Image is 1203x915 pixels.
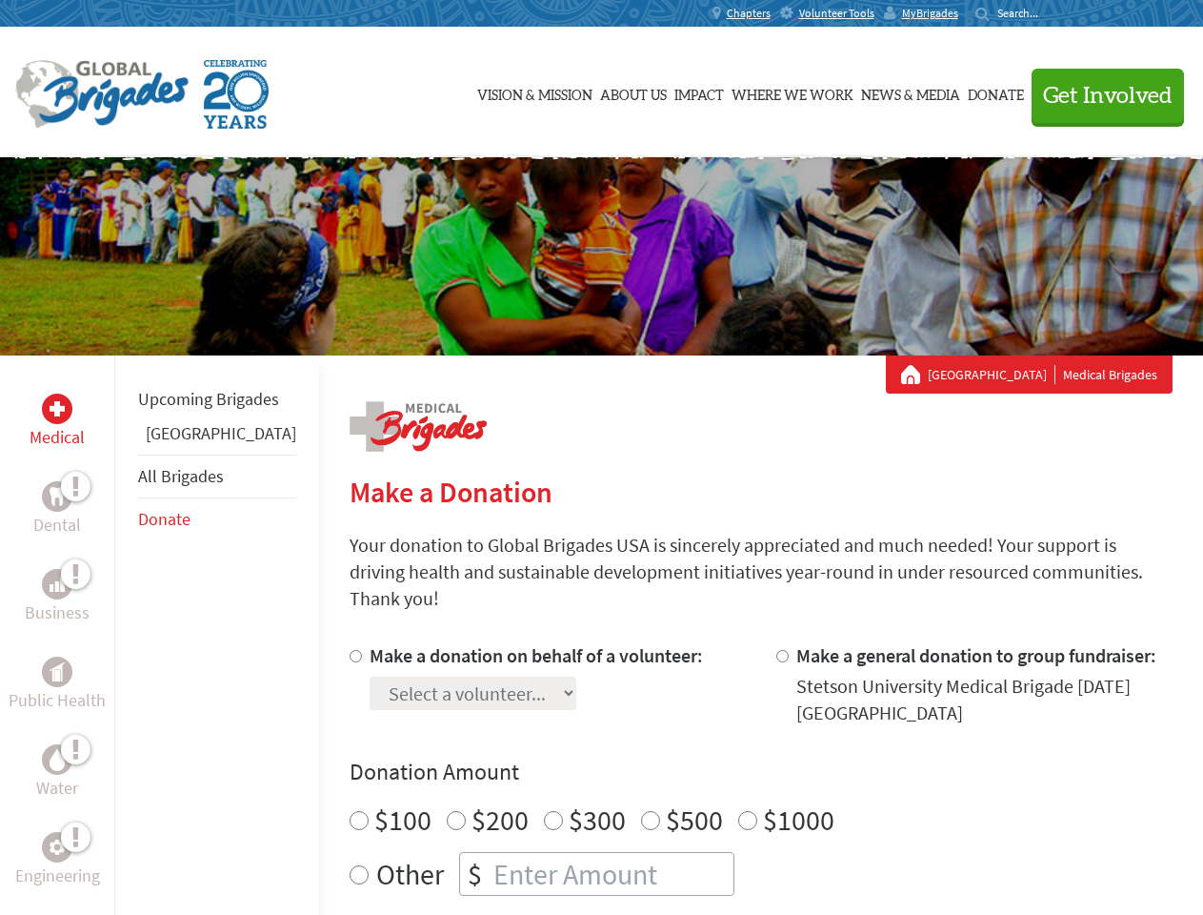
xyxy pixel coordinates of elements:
div: Dental [42,481,72,512]
a: Vision & Mission [477,45,592,140]
a: BusinessBusiness [25,569,90,626]
li: Donate [138,498,296,540]
p: Medical [30,424,85,451]
input: Enter Amount [490,853,733,895]
img: Medical [50,401,65,417]
a: Donate [968,45,1024,140]
div: Business [42,569,72,600]
label: $300 [569,802,626,838]
label: $500 [666,802,723,838]
button: Get Involved [1032,69,1184,123]
a: MedicalMedical [30,394,85,451]
a: All Brigades [138,465,224,487]
a: [GEOGRAPHIC_DATA] [928,365,1055,384]
p: Engineering [15,863,100,889]
img: Engineering [50,840,65,855]
img: Business [50,577,65,592]
input: Search... [997,6,1052,20]
a: About Us [600,45,667,140]
label: $200 [471,802,529,838]
div: Engineering [42,832,72,863]
p: Business [25,600,90,626]
div: $ [460,853,490,895]
li: Honduras [138,420,296,455]
a: [GEOGRAPHIC_DATA] [146,422,296,444]
p: Your donation to Global Brigades USA is sincerely appreciated and much needed! Your support is dr... [350,532,1173,612]
h2: Make a Donation [350,475,1173,509]
span: Chapters [727,6,771,21]
p: Dental [33,512,81,539]
label: $100 [374,802,431,838]
a: Upcoming Brigades [138,388,279,410]
div: Public Health [42,657,72,687]
p: Public Health [9,687,106,714]
label: Make a general donation to group fundraiser: [796,643,1156,667]
a: EngineeringEngineering [15,832,100,889]
div: Water [42,744,72,775]
img: Water [50,748,65,770]
a: DentalDental [33,481,81,539]
img: Dental [50,487,65,505]
a: Where We Work [732,45,853,140]
a: Public HealthPublic Health [9,657,106,714]
h4: Donation Amount [350,757,1173,787]
li: Upcoming Brigades [138,378,296,420]
div: Medical Brigades [901,365,1157,384]
li: All Brigades [138,455,296,498]
img: Global Brigades Logo [15,60,189,129]
span: Get Involved [1043,85,1173,108]
a: Impact [674,45,724,140]
div: Medical [42,394,72,424]
a: WaterWater [36,744,78,802]
img: Global Brigades Celebrating 20 Years [204,60,269,129]
span: MyBrigades [902,6,958,21]
label: Make a donation on behalf of a volunteer: [370,643,703,667]
label: $1000 [763,802,834,838]
a: Donate [138,508,190,530]
a: News & Media [861,45,960,140]
div: Stetson University Medical Brigade [DATE] [GEOGRAPHIC_DATA] [796,673,1173,726]
img: logo-medical.png [350,401,487,452]
p: Water [36,775,78,802]
label: Other [376,852,444,896]
img: Public Health [50,662,65,681]
span: Volunteer Tools [799,6,874,21]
